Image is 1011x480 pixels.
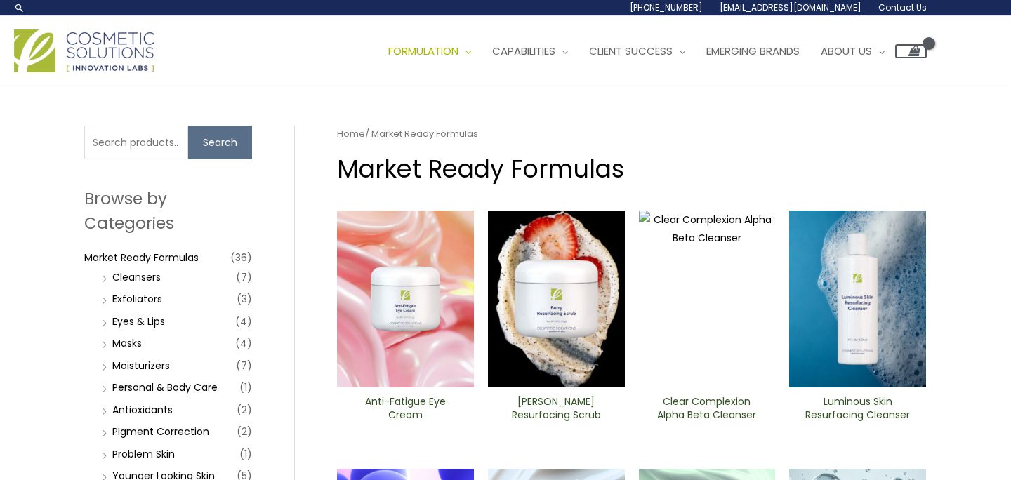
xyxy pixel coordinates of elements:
img: Luminous Skin Resurfacing ​Cleanser [789,211,926,387]
span: Capabilities [492,44,555,58]
span: Contact Us [878,1,927,13]
a: Eyes & Lips [112,314,165,328]
a: Search icon link [14,2,25,13]
a: Moisturizers [112,359,170,373]
a: Antioxidants [112,403,173,417]
h2: Clear Complexion Alpha Beta ​Cleanser [650,395,763,422]
span: Formulation [388,44,458,58]
a: Emerging Brands [696,30,810,72]
span: (3) [237,289,252,309]
span: (7) [236,267,252,287]
span: [EMAIL_ADDRESS][DOMAIN_NAME] [720,1,861,13]
a: Problem Skin [112,447,175,461]
a: Anti-Fatigue Eye Cream [349,395,462,427]
h2: [PERSON_NAME] Resurfacing Scrub [500,395,613,422]
a: About Us [810,30,895,72]
span: (2) [237,400,252,420]
span: (1) [239,378,252,397]
img: Berry Resurfacing Scrub [488,211,625,387]
h1: Market Ready Formulas [337,152,926,186]
a: Personal & Body Care [112,380,218,394]
nav: Site Navigation [367,30,927,72]
h2: Browse by Categories [84,187,252,234]
span: (2) [237,422,252,441]
a: Formulation [378,30,482,72]
span: (7) [236,356,252,375]
img: Anti Fatigue Eye Cream [337,211,474,387]
a: PIgment Correction [112,425,209,439]
a: Cleansers [112,270,161,284]
h2: Luminous Skin Resurfacing ​Cleanser [801,395,914,422]
img: Clear Complexion Alpha Beta ​Cleanser [639,211,776,387]
h2: Anti-Fatigue Eye Cream [349,395,462,422]
img: Cosmetic Solutions Logo [14,29,154,72]
span: (36) [230,248,252,267]
a: Luminous Skin Resurfacing ​Cleanser [801,395,914,427]
button: Search [188,126,252,159]
a: Clear Complexion Alpha Beta ​Cleanser [650,395,763,427]
a: Capabilities [482,30,579,72]
a: Market Ready Formulas [84,251,199,265]
a: Home [337,127,365,140]
input: Search products… [84,126,188,159]
span: About Us [821,44,872,58]
span: [PHONE_NUMBER] [630,1,703,13]
span: (4) [235,333,252,353]
a: Masks [112,336,142,350]
span: Emerging Brands [706,44,800,58]
a: View Shopping Cart, empty [895,44,927,58]
span: Client Success [589,44,673,58]
span: (1) [239,444,252,464]
a: Client Success [579,30,696,72]
span: (4) [235,312,252,331]
a: Exfoliators [112,292,162,306]
a: [PERSON_NAME] Resurfacing Scrub [500,395,613,427]
nav: Breadcrumb [337,126,926,142]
